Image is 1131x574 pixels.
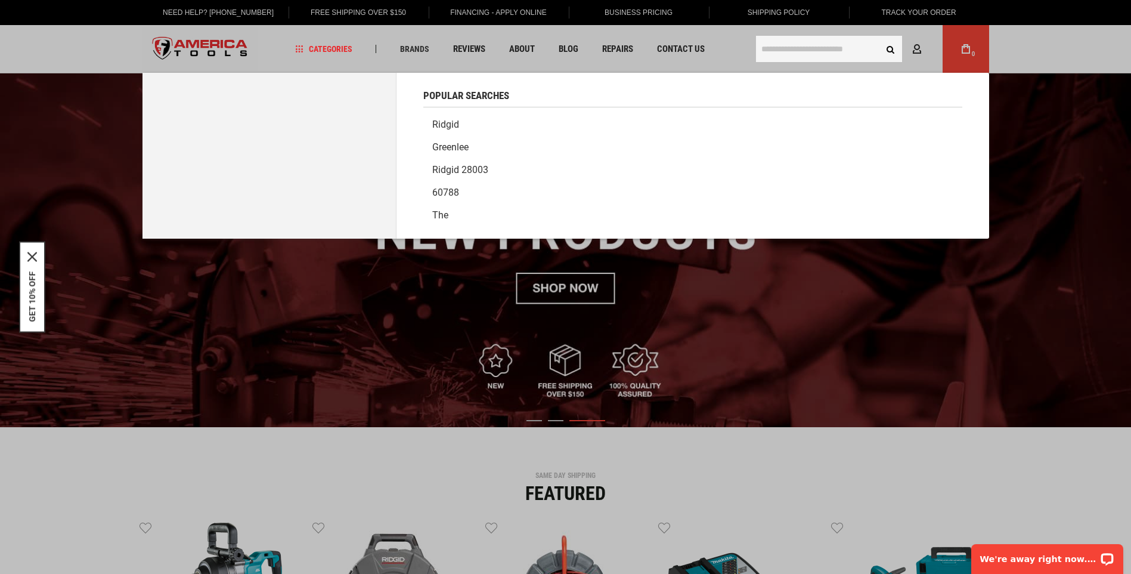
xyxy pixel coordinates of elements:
button: GET 10% OFF [27,271,37,322]
a: Categories [290,41,358,57]
span: Categories [295,45,352,53]
a: Ridgid [423,113,962,136]
button: Close [27,252,37,262]
button: Search [879,38,902,60]
a: Brands [395,41,435,57]
span: Popular Searches [423,91,509,101]
a: 60788 [423,181,962,204]
svg: close icon [27,252,37,262]
a: Ridgid 28003 [423,159,962,181]
a: Greenlee [423,136,962,159]
span: Brands [400,45,429,53]
iframe: LiveChat chat widget [963,536,1131,574]
a: The [423,204,962,227]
